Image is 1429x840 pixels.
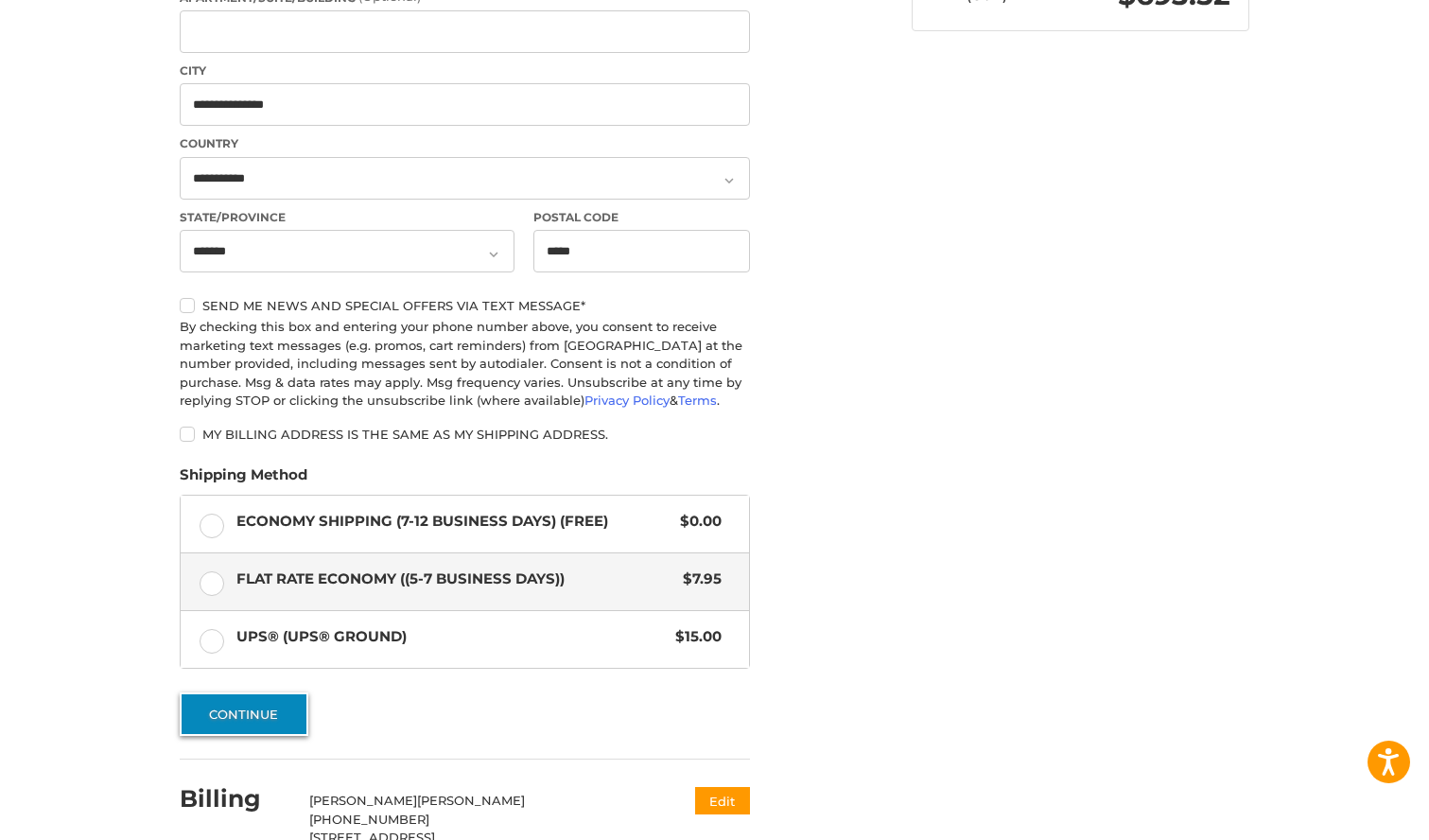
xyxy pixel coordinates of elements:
label: My billing address is the same as my shipping address. [180,427,750,442]
span: [PERSON_NAME] [309,793,417,808]
button: Edit [695,787,750,814]
span: $15.00 [666,626,722,648]
label: Postal Code [533,209,751,226]
label: State/Province [180,209,514,226]
iframe: Google Customer Reviews [1273,789,1429,840]
button: Continue [180,692,308,736]
a: Terms [678,393,717,408]
label: City [180,62,750,79]
span: [PERSON_NAME] [417,793,525,808]
label: Send me news and special offers via text message* [180,298,750,313]
span: $0.00 [671,511,722,533]
span: Economy Shipping (7-12 Business Days) (Free) [236,511,671,533]
label: Country [180,135,750,152]
span: [PHONE_NUMBER] [309,812,429,827]
span: UPS® (UPS® Ground) [236,626,667,648]
h2: Billing [180,784,290,814]
span: $7.95 [673,569,722,590]
div: By checking this box and entering your phone number above, you consent to receive marketing text ... [180,318,750,411]
a: Privacy Policy [584,393,670,408]
legend: Shipping Method [180,464,307,495]
span: Flat Rate Economy ((5-7 Business Days)) [236,569,674,590]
